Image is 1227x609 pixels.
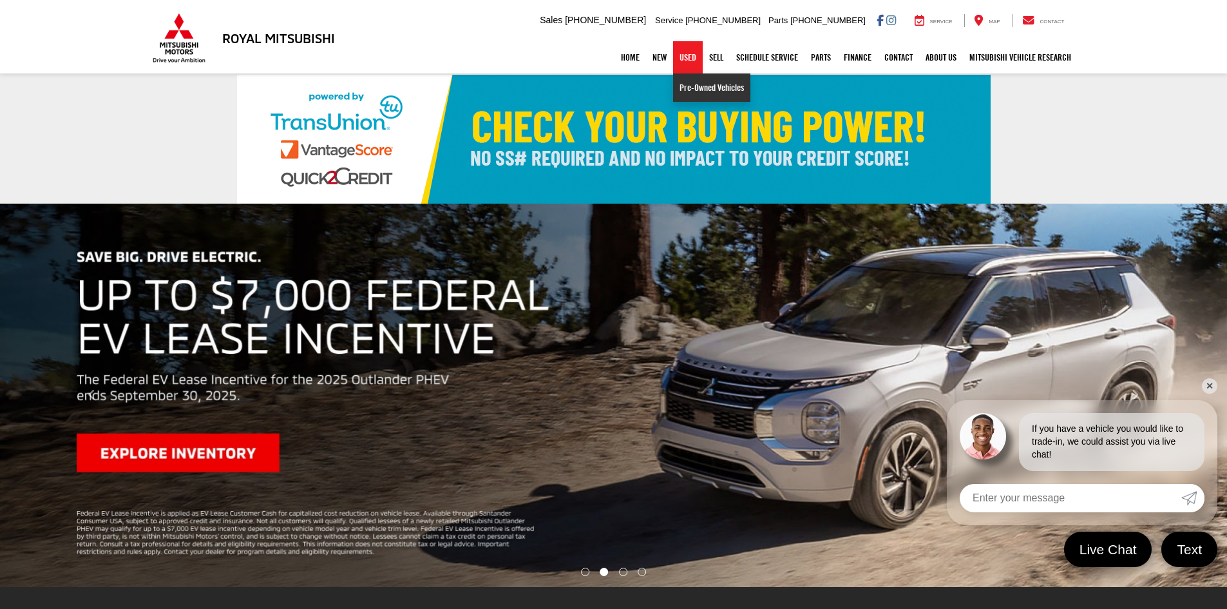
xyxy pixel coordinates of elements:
a: Text [1161,532,1217,567]
img: Mitsubishi [150,13,208,63]
span: Live Chat [1073,541,1143,558]
a: New [646,41,673,73]
span: Parts [768,15,788,25]
li: Go to slide number 2. [600,568,609,576]
img: Agent profile photo [960,413,1006,459]
a: Schedule Service: Opens in a new tab [730,41,804,73]
a: Facebook: Click to visit our Facebook page [877,15,884,25]
img: Check Your Buying Power [237,75,991,204]
span: Service [930,19,953,24]
a: Map [964,14,1009,27]
span: [PHONE_NUMBER] [790,15,866,25]
span: [PHONE_NUMBER] [565,15,646,25]
a: About Us [919,41,963,73]
span: Sales [540,15,562,25]
span: Service [655,15,683,25]
a: Submit [1181,484,1204,512]
a: Mitsubishi Vehicle Research [963,41,1078,73]
a: Home [614,41,646,73]
a: Finance [837,41,878,73]
span: Text [1170,541,1208,558]
a: Contact [1013,14,1074,27]
a: Pre-Owned Vehicles [673,73,750,102]
span: Map [989,19,1000,24]
a: Service [905,14,962,27]
a: Sell [703,41,730,73]
button: Click to view next picture. [1043,229,1227,561]
li: Go to slide number 3. [619,568,627,576]
a: Used [673,41,703,73]
span: Contact [1040,19,1064,24]
div: If you have a vehicle you would like to trade-in, we could assist you via live chat! [1019,413,1204,471]
input: Enter your message [960,484,1181,512]
a: Parts: Opens in a new tab [804,41,837,73]
span: [PHONE_NUMBER] [685,15,761,25]
a: Live Chat [1064,532,1152,567]
li: Go to slide number 4. [638,568,646,576]
a: Contact [878,41,919,73]
li: Go to slide number 1. [581,568,589,576]
h3: Royal Mitsubishi [222,31,335,45]
a: Instagram: Click to visit our Instagram page [886,15,896,25]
